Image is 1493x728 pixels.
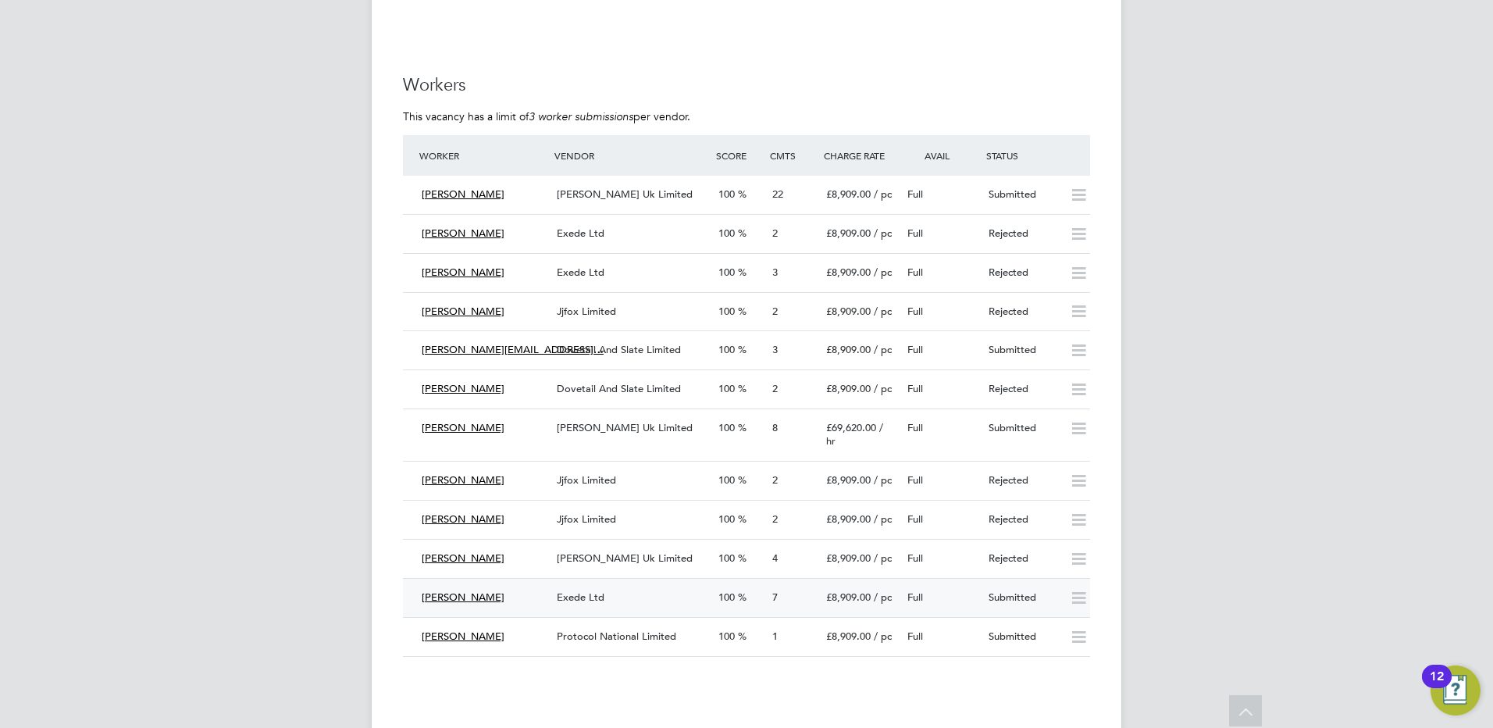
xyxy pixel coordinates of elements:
div: Rejected [982,260,1064,286]
div: Vendor [551,141,712,170]
span: 100 [718,187,735,201]
span: £8,909.00 [826,266,871,279]
span: 2 [772,305,778,318]
span: Exede Ltd [557,591,604,604]
h3: Workers [403,74,1090,97]
span: Dovetail And Slate Limited [557,382,681,395]
span: Full [907,591,923,604]
div: Status [982,141,1090,170]
span: Dovetail And Slate Limited [557,343,681,356]
span: £8,909.00 [826,382,871,395]
span: [PERSON_NAME] [422,266,504,279]
span: £8,909.00 [826,473,871,487]
span: 100 [718,630,735,643]
span: [PERSON_NAME] Uk Limited [557,187,693,201]
span: [PERSON_NAME] [422,227,504,240]
div: Submitted [982,182,1064,208]
span: 1 [772,630,778,643]
div: Avail [901,141,982,170]
div: Rejected [982,376,1064,402]
span: 2 [772,512,778,526]
span: Full [907,512,923,526]
span: 3 [772,343,778,356]
span: Jjfox Limited [557,473,616,487]
div: Submitted [982,624,1064,650]
span: [PERSON_NAME] [422,187,504,201]
span: 8 [772,421,778,434]
span: / hr [826,421,883,448]
span: Full [907,343,923,356]
span: Full [907,305,923,318]
span: 3 [772,266,778,279]
div: Rejected [982,546,1064,572]
span: Jjfox Limited [557,305,616,318]
div: Worker [415,141,551,170]
span: £69,620.00 [826,421,876,434]
span: Protocol National Limited [557,630,676,643]
div: Cmts [766,141,820,170]
span: [PERSON_NAME] [422,512,504,526]
span: 100 [718,591,735,604]
span: Jjfox Limited [557,512,616,526]
div: Rejected [982,507,1064,533]
div: Charge Rate [820,141,901,170]
span: [PERSON_NAME] [422,473,504,487]
span: £8,909.00 [826,630,871,643]
span: Full [907,473,923,487]
span: £8,909.00 [826,343,871,356]
span: Full [907,187,923,201]
span: / pc [874,512,892,526]
span: Exede Ltd [557,266,604,279]
span: £8,909.00 [826,551,871,565]
span: 100 [718,421,735,434]
span: Exede Ltd [557,227,604,240]
span: / pc [874,266,892,279]
span: / pc [874,591,892,604]
span: 100 [718,382,735,395]
span: / pc [874,551,892,565]
span: 100 [718,551,735,565]
span: Full [907,227,923,240]
span: [PERSON_NAME] [422,551,504,565]
span: [PERSON_NAME] [422,421,504,434]
span: [PERSON_NAME][EMAIL_ADDRESS]… [422,343,604,356]
div: 12 [1430,676,1444,697]
span: 2 [772,382,778,395]
span: 100 [718,473,735,487]
span: Full [907,266,923,279]
span: / pc [874,227,892,240]
span: / pc [874,630,892,643]
span: 100 [718,305,735,318]
span: £8,909.00 [826,512,871,526]
div: Rejected [982,299,1064,325]
div: Rejected [982,221,1064,247]
span: [PERSON_NAME] [422,305,504,318]
span: £8,909.00 [826,591,871,604]
span: / pc [874,305,892,318]
span: Full [907,551,923,565]
span: [PERSON_NAME] [422,591,504,604]
span: / pc [874,187,892,201]
span: / pc [874,343,892,356]
span: 100 [718,266,735,279]
p: This vacancy has a limit of per vendor. [403,109,1090,123]
span: Full [907,421,923,434]
span: 4 [772,551,778,565]
span: 100 [718,227,735,240]
span: / pc [874,382,892,395]
div: Submitted [982,585,1064,611]
div: Score [712,141,766,170]
span: [PERSON_NAME] Uk Limited [557,421,693,434]
div: Rejected [982,468,1064,494]
span: £8,909.00 [826,187,871,201]
span: [PERSON_NAME] [422,382,504,395]
span: [PERSON_NAME] [422,630,504,643]
span: [PERSON_NAME] Uk Limited [557,551,693,565]
span: 2 [772,473,778,487]
span: £8,909.00 [826,227,871,240]
span: £8,909.00 [826,305,871,318]
em: 3 worker submissions [529,109,633,123]
span: Full [907,630,923,643]
div: Submitted [982,337,1064,363]
span: 2 [772,227,778,240]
